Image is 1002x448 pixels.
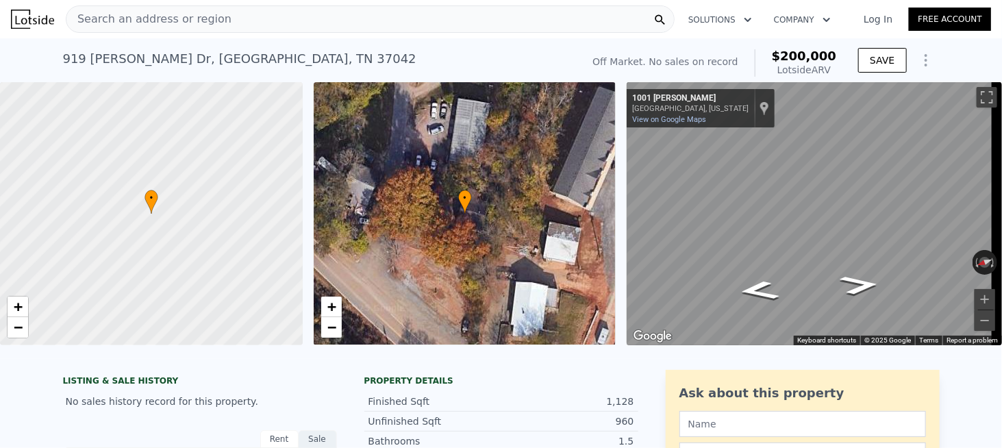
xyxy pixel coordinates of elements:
[772,63,837,77] div: Lotside ARV
[977,87,997,108] button: Toggle fullscreen view
[947,336,998,344] a: Report a problem
[630,327,675,345] a: Open this area in Google Maps (opens a new window)
[11,10,54,29] img: Lotside
[858,48,906,73] button: SAVE
[632,104,749,113] div: [GEOGRAPHIC_DATA], [US_STATE]
[677,8,763,32] button: Solutions
[919,336,938,344] a: Terms
[8,317,28,338] a: Zoom out
[321,297,342,317] a: Zoom in
[501,395,634,408] div: 1,128
[760,101,769,116] a: Show location on map
[327,298,336,315] span: +
[772,49,837,63] span: $200,000
[975,289,995,310] button: Zoom in
[912,47,940,74] button: Show Options
[632,93,749,104] div: 1001 [PERSON_NAME]
[63,49,416,69] div: 919 [PERSON_NAME] Dr , [GEOGRAPHIC_DATA] , TN 37042
[458,190,472,214] div: •
[260,430,299,448] div: Rent
[864,336,911,344] span: © 2025 Google
[14,319,23,336] span: −
[368,434,501,448] div: Bathrooms
[14,298,23,315] span: +
[721,276,797,306] path: Go North, Danko Ln
[8,297,28,317] a: Zoom in
[145,190,158,214] div: •
[63,375,337,389] div: LISTING & SALE HISTORY
[501,434,634,448] div: 1.5
[797,336,856,345] button: Keyboard shortcuts
[458,192,472,204] span: •
[592,55,738,69] div: Off Market. No sales on record
[501,414,634,428] div: 960
[299,430,337,448] div: Sale
[630,327,675,345] img: Google
[975,310,995,331] button: Zoom out
[632,115,706,124] a: View on Google Maps
[368,414,501,428] div: Unfinished Sqft
[145,192,158,204] span: •
[763,8,842,32] button: Company
[909,8,991,31] a: Free Account
[823,271,897,299] path: Go South, Danko Ln
[972,253,999,272] button: Reset the view
[990,250,998,275] button: Rotate clockwise
[627,82,1002,345] div: Street View
[679,384,926,403] div: Ask about this property
[66,11,231,27] span: Search an address or region
[368,395,501,408] div: Finished Sqft
[364,375,638,386] div: Property details
[627,82,1002,345] div: Map
[847,12,909,26] a: Log In
[327,319,336,336] span: −
[63,389,337,414] div: No sales history record for this property.
[973,250,980,275] button: Rotate counterclockwise
[679,411,926,437] input: Name
[321,317,342,338] a: Zoom out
